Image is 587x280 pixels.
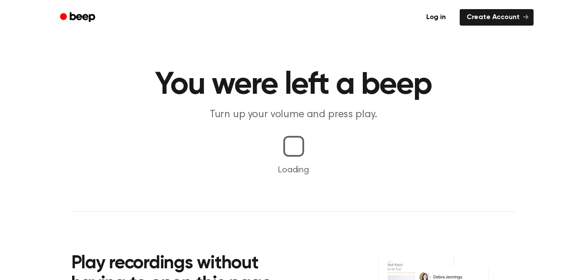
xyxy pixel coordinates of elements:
p: Loading [10,164,577,177]
a: Log in [418,7,454,27]
a: Create Account [460,9,534,26]
a: Beep [54,9,103,26]
p: Turn up your volume and press play. [127,108,461,122]
h1: You were left a beep [71,69,516,101]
